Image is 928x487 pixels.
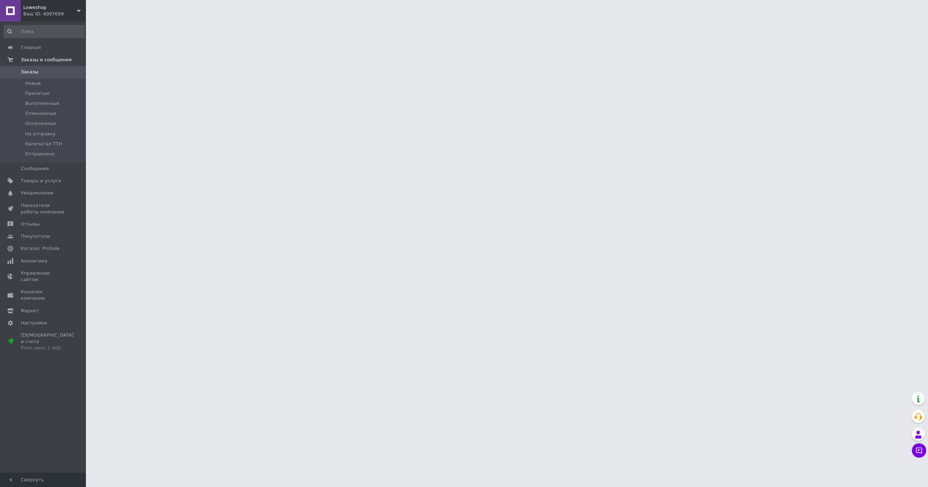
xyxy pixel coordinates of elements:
span: Показатели работы компании [21,202,66,215]
span: Loweshop [23,4,77,11]
span: Принятые [25,90,50,97]
span: Напечатал ТТН [25,141,62,147]
span: Покупатели [21,233,50,240]
span: Управление сайтом [21,270,66,283]
span: Оплаченные [25,120,56,127]
span: Новые [25,80,41,87]
span: Кошелек компании [21,289,66,302]
span: Главная [21,44,41,51]
span: Аналитика [21,258,47,264]
button: Чат с покупателем [912,443,926,458]
input: Поиск [4,25,84,38]
span: Маркет [21,308,39,314]
span: Настройки [21,320,47,326]
span: Заказы [21,69,38,75]
span: На отправку [25,131,55,137]
span: Товары и услуги [21,178,61,184]
div: Ваш ID: 4097699 [23,11,86,17]
span: Отправлено [25,151,55,157]
span: Каталог ProSale [21,245,59,252]
span: Выполненные [25,100,59,107]
span: [DEMOGRAPHIC_DATA] и счета [21,332,74,352]
span: Отзывы [21,221,40,227]
span: Уведомления [21,190,53,196]
span: Заказы и сообщения [21,57,72,63]
div: Prom микс 1 000 [21,345,74,351]
span: Отмененные [25,110,56,117]
span: Сообщения [21,165,49,172]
